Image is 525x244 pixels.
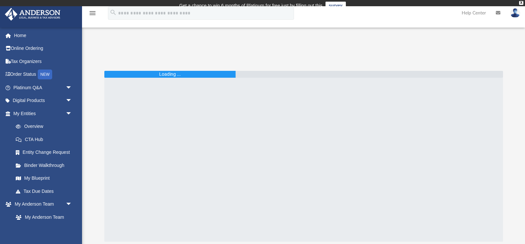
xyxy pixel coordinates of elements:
span: arrow_drop_down [66,94,79,108]
a: Entity Change Request [9,146,82,159]
a: survey [325,2,346,10]
i: search [110,9,117,16]
div: NEW [38,70,52,79]
i: menu [89,9,96,17]
span: arrow_drop_down [66,107,79,120]
a: My Anderson Team [9,211,75,224]
a: Online Ordering [5,42,82,55]
a: Overview [9,120,82,133]
a: CTA Hub [9,133,82,146]
a: Platinum Q&Aarrow_drop_down [5,81,82,94]
div: close [519,1,523,5]
a: Binder Walkthrough [9,159,82,172]
a: Tax Organizers [5,55,82,68]
a: My Entitiesarrow_drop_down [5,107,82,120]
a: Tax Due Dates [9,185,82,198]
div: Loading ... [159,71,181,78]
a: menu [89,12,96,17]
img: Anderson Advisors Platinum Portal [3,8,62,21]
a: Order StatusNEW [5,68,82,81]
img: User Pic [510,8,520,18]
div: Get a chance to win 6 months of Platinum for free just by filling out this [179,2,323,10]
a: My Blueprint [9,172,79,185]
a: My Anderson Teamarrow_drop_down [5,198,79,211]
a: Digital Productsarrow_drop_down [5,94,82,107]
a: Home [5,29,82,42]
span: arrow_drop_down [66,81,79,94]
span: arrow_drop_down [66,198,79,211]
